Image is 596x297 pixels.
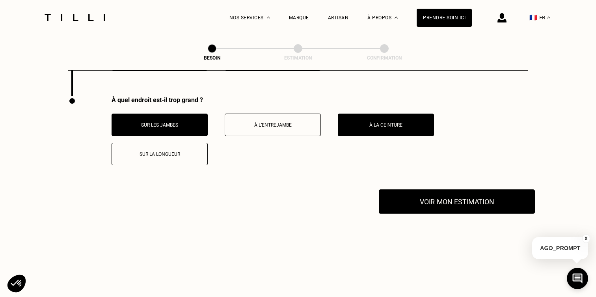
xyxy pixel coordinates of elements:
button: Sur les jambes [112,114,208,136]
a: Artisan [328,15,349,21]
div: Besoin [173,55,251,61]
span: 🇫🇷 [529,14,537,21]
p: Sur la longueur [116,151,203,157]
button: À la ceinture [338,114,434,136]
img: Logo du service de couturière Tilli [42,14,108,21]
p: AGO_PROMPT [532,237,588,259]
p: À l’entrejambe [229,122,317,128]
button: X [582,234,590,243]
div: À quel endroit est-il trop grand ? [112,96,528,104]
button: À l’entrejambe [225,114,321,136]
a: Prendre soin ici [417,9,472,27]
button: Voir mon estimation [379,189,535,214]
p: À la ceinture [342,122,430,128]
p: Sur les jambes [116,122,203,128]
div: Estimation [259,55,337,61]
img: menu déroulant [547,17,550,19]
img: icône connexion [497,13,507,22]
a: Marque [289,15,309,21]
img: Menu déroulant à propos [395,17,398,19]
button: Sur la longueur [112,143,208,165]
img: Menu déroulant [267,17,270,19]
div: Confirmation [345,55,424,61]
